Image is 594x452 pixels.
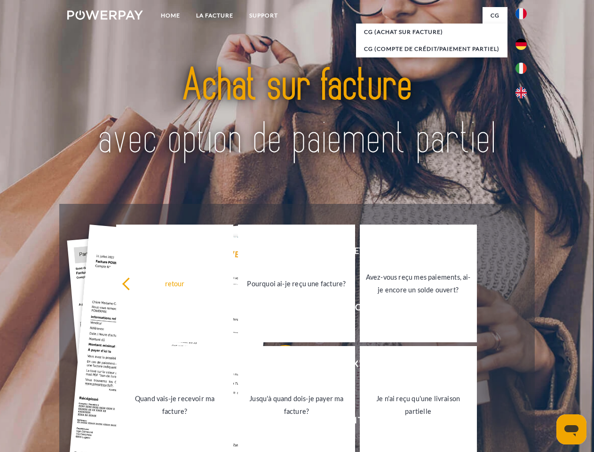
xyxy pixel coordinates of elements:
img: fr [515,8,527,19]
a: Support [241,7,286,24]
a: CG (Compte de crédit/paiement partiel) [356,40,507,57]
a: CG [483,7,507,24]
iframe: Bouton de lancement de la fenêtre de messagerie [556,414,586,444]
img: de [515,39,527,50]
img: en [515,87,527,98]
div: Pourquoi ai-je reçu une facture? [244,277,349,290]
div: Je n'ai reçu qu'une livraison partielle [365,392,471,418]
div: Avez-vous reçu mes paiements, ai-je encore un solde ouvert? [365,271,471,296]
a: CG (achat sur facture) [356,24,507,40]
div: Jusqu'à quand dois-je payer ma facture? [244,392,349,418]
a: Avez-vous reçu mes paiements, ai-je encore un solde ouvert? [360,225,477,342]
a: Home [153,7,188,24]
img: logo-powerpay-white.svg [67,10,143,20]
a: LA FACTURE [188,7,241,24]
img: it [515,63,527,74]
div: retour [122,277,228,290]
img: title-powerpay_fr.svg [90,45,504,180]
div: Quand vais-je recevoir ma facture? [122,392,228,418]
